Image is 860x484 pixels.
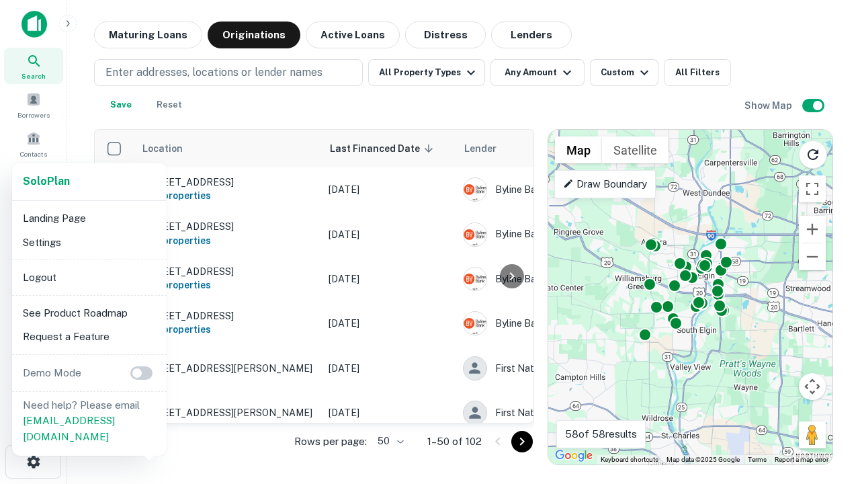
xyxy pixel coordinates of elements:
a: [EMAIL_ADDRESS][DOMAIN_NAME] [23,415,115,442]
li: Settings [17,231,161,255]
li: Landing Page [17,206,161,231]
li: Logout [17,266,161,290]
p: Demo Mode [17,365,87,381]
li: See Product Roadmap [17,301,161,325]
p: Need help? Please email [23,397,156,445]
strong: Solo Plan [23,175,70,188]
iframe: Chat Widget [793,376,860,441]
li: Request a Feature [17,325,161,349]
a: SoloPlan [23,173,70,190]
